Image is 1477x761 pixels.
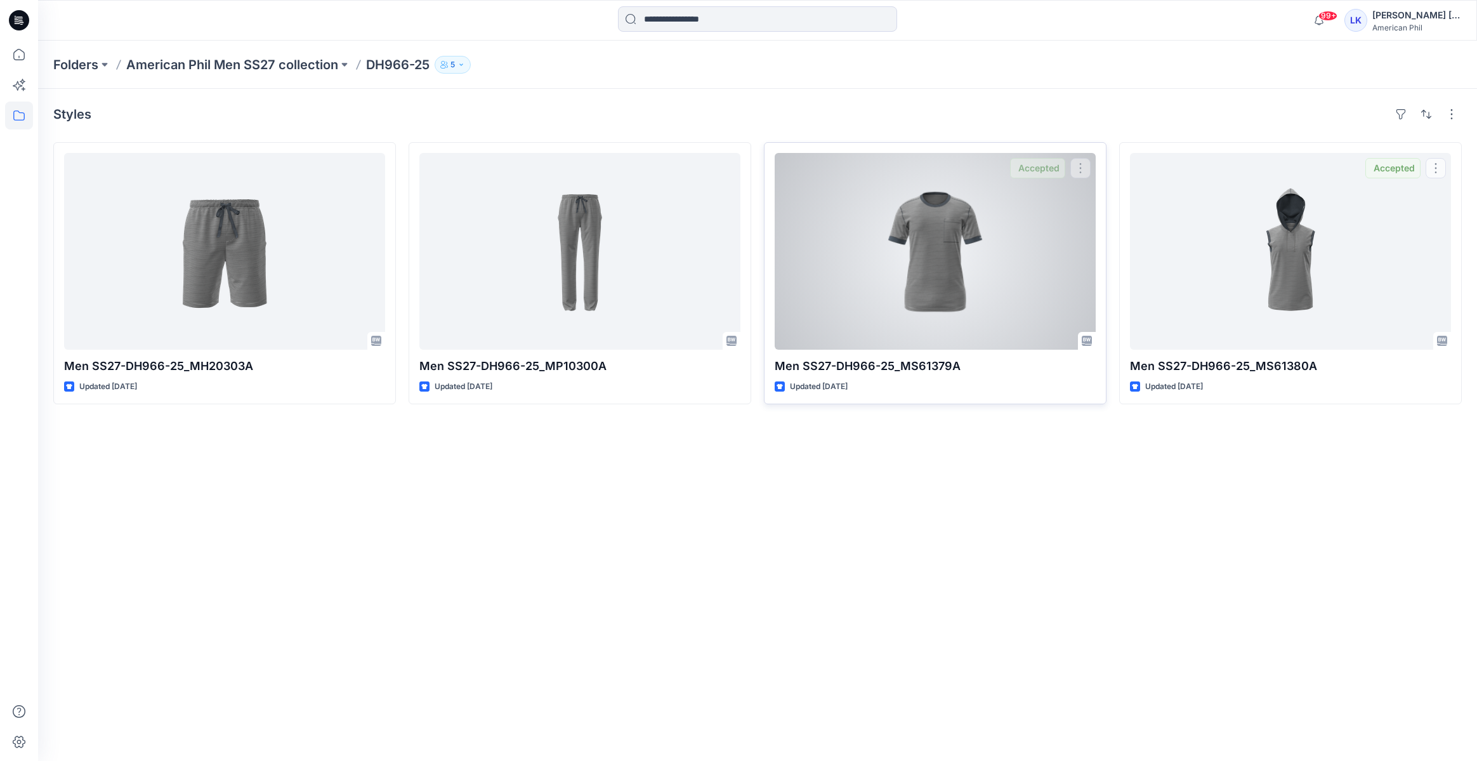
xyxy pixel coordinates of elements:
[64,153,385,350] a: Men SS27-DH966-25_MH20303A
[1372,8,1461,23] div: [PERSON_NAME] [PERSON_NAME]
[419,357,740,375] p: Men SS27-DH966-25_MP10300A
[419,153,740,350] a: Men SS27-DH966-25_MP10300A
[435,56,471,74] button: 5
[366,56,430,74] p: DH966-25
[126,56,338,74] a: American Phil Men SS27 collection
[1344,9,1367,32] div: LK
[450,58,455,72] p: 5
[1130,153,1451,350] a: Men SS27-DH966-25_MS61380A
[790,380,848,394] p: Updated [DATE]
[53,56,98,74] a: Folders
[775,357,1096,375] p: Men SS27-DH966-25_MS61379A
[1130,357,1451,375] p: Men SS27-DH966-25_MS61380A
[53,107,91,122] h4: Styles
[79,380,137,394] p: Updated [DATE]
[64,357,385,375] p: Men SS27-DH966-25_MH20303A
[435,380,492,394] p: Updated [DATE]
[1145,380,1203,394] p: Updated [DATE]
[1318,11,1337,21] span: 99+
[775,153,1096,350] a: Men SS27-DH966-25_MS61379A
[1372,23,1461,32] div: American Phil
